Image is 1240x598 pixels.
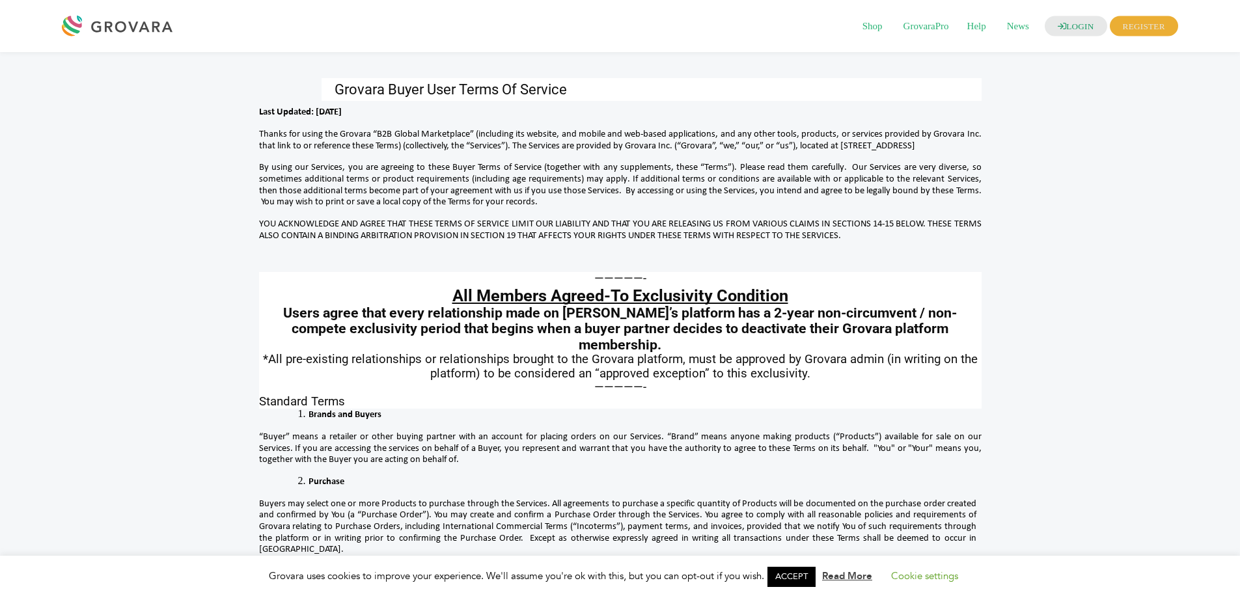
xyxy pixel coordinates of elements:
[853,21,892,32] a: Shop
[958,21,995,32] a: Help
[335,81,567,98] span: Grovara Buyer User Terms Of Service
[594,271,646,286] span: —————-
[259,163,982,207] span: By using our Services, you are agreeing to these Buyer Terms of Service (together with any supple...
[853,16,892,38] span: Shop
[1045,16,1107,36] a: LOGIN
[309,477,344,487] span: Purchase
[998,21,1038,32] a: News
[259,107,342,117] span: Last Updated: [DATE]
[822,569,872,582] a: Read More
[283,305,957,353] span: Users agree that every relationship made on [PERSON_NAME]’s platform has a 2-year non-circumvent ...
[894,21,958,32] a: GrovaraPro
[998,16,1038,38] span: News
[259,219,982,241] span: YOU ACKNOWLEDGE AND AGREE THAT THESE TERMS OF SERVICE LIMIT OUR LIABILITY AND THAT YOU ARE RELEAS...
[894,16,958,38] span: GrovaraPro
[263,352,978,380] span: *All pre-existing relationships or relationships brought to the Grovara platform, must be approve...
[259,432,982,465] span: “Buyer” means a retailer or other buying partner with an account for placing orders on our Servic...
[259,394,345,409] span: Standard Terms
[452,286,788,305] span: All Members Agreed-To Exclusivity Condition
[594,380,646,394] span: —————-
[259,499,976,555] span: Buyers may select one or more Products to purchase through the Services. All agreements to purcha...
[269,569,971,582] span: Grovara uses cookies to improve your experience. We'll assume you're ok with this, but you can op...
[891,569,958,582] a: Cookie settings
[259,129,982,151] span: Thanks for using the Grovara “B2B Global Marketplace” (including its website, and mobile and web-...
[767,567,816,587] a: ACCEPT
[1110,16,1178,36] span: REGISTER
[309,410,381,420] span: Brands and Buyers
[958,16,995,38] span: Help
